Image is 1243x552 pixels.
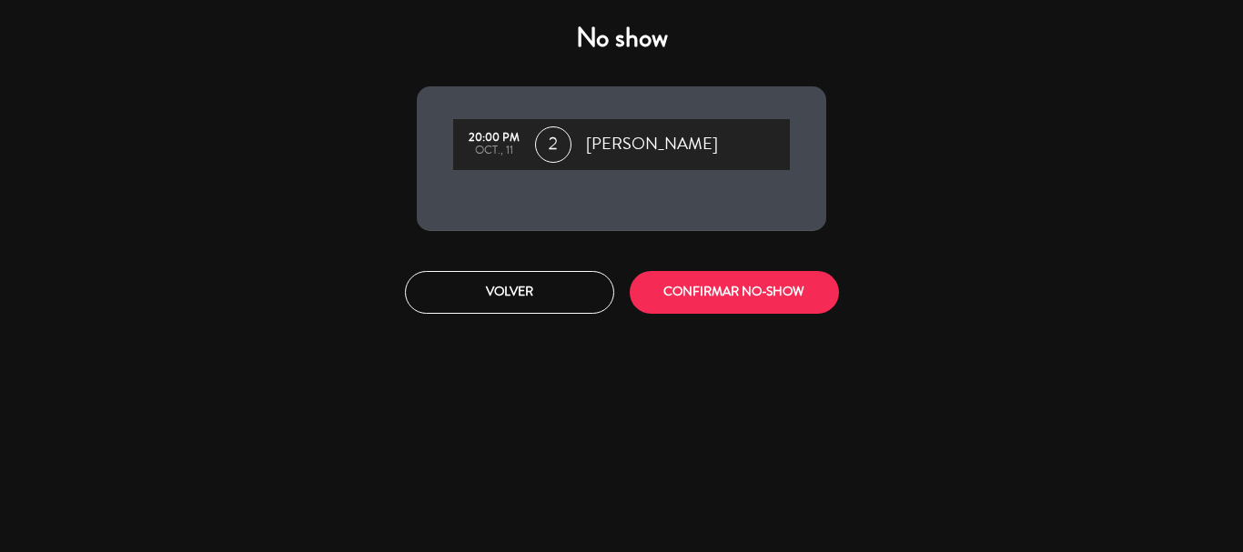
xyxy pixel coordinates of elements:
div: 20:00 PM [462,132,526,145]
button: CONFIRMAR NO-SHOW [630,271,839,314]
h4: No show [417,22,826,55]
span: [PERSON_NAME] [586,131,718,158]
div: oct., 11 [462,145,526,157]
button: Volver [405,271,614,314]
span: 2 [535,126,571,163]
